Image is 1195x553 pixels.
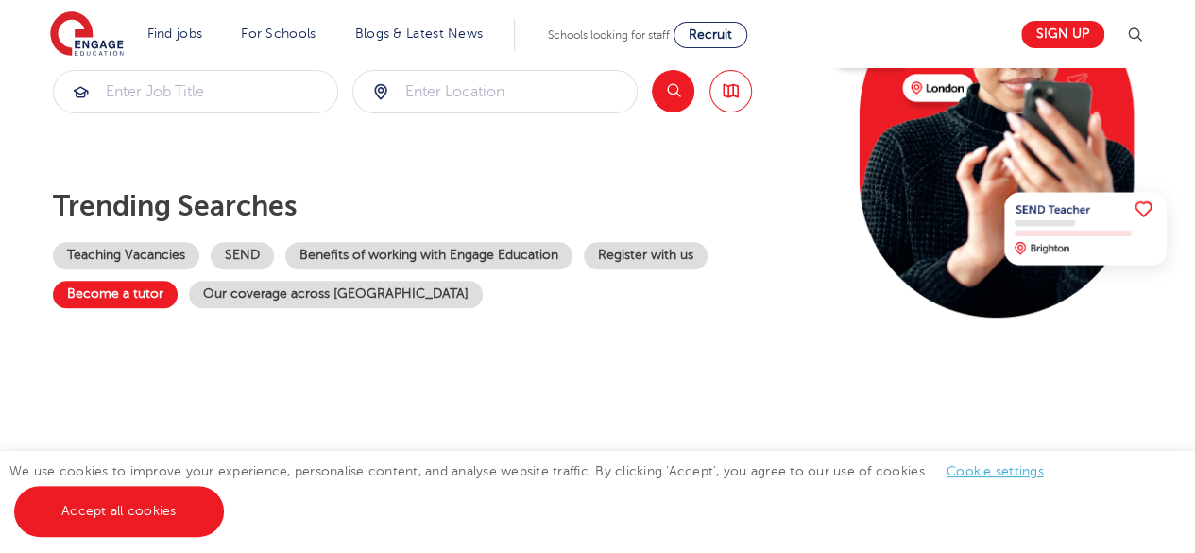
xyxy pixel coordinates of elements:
[53,70,338,113] div: Submit
[947,464,1044,478] a: Cookie settings
[53,281,178,308] a: Become a tutor
[548,28,670,42] span: Schools looking for staff
[584,242,708,269] a: Register with us
[674,22,747,48] a: Recruit
[53,189,815,223] p: Trending searches
[652,70,694,112] button: Search
[1021,21,1104,48] a: Sign up
[189,281,483,308] a: Our coverage across [GEOGRAPHIC_DATA]
[353,71,637,112] input: Submit
[147,26,203,41] a: Find jobs
[241,26,316,41] a: For Schools
[53,242,199,269] a: Teaching Vacancies
[54,71,337,112] input: Submit
[211,242,274,269] a: SEND
[9,464,1063,518] span: We use cookies to improve your experience, personalise content, and analyse website traffic. By c...
[355,26,484,41] a: Blogs & Latest News
[689,27,732,42] span: Recruit
[285,242,572,269] a: Benefits of working with Engage Education
[14,486,224,537] a: Accept all cookies
[352,70,638,113] div: Submit
[50,11,124,59] img: Engage Education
